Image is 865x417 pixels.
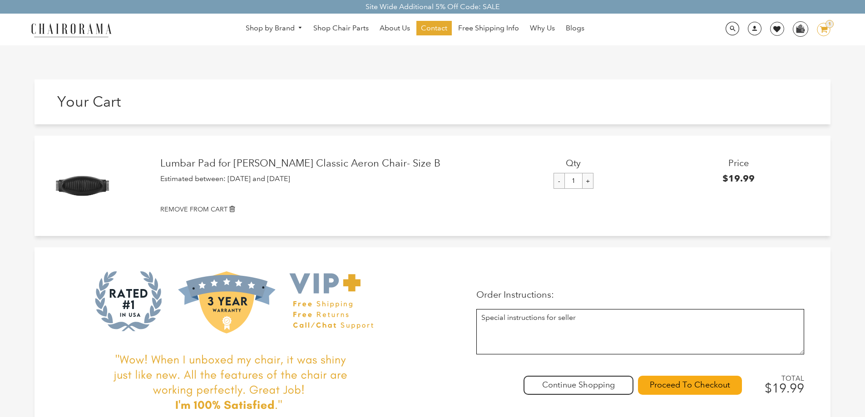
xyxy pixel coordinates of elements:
h3: Qty [491,157,656,168]
a: Shop by Brand [241,21,307,35]
a: Why Us [525,21,559,35]
a: Lumbar Pad for [PERSON_NAME] Classic Aeron Chair- Size B [160,157,491,169]
span: $19.99 [722,173,755,184]
small: REMOVE FROM CART [160,205,227,213]
img: chairorama [26,22,117,38]
img: WhatsApp_Image_2024-07-12_at_16.23.01.webp [793,22,807,35]
a: Blogs [561,21,589,35]
a: About Us [375,21,415,35]
img: Lumbar Pad for Herman Miller Classic Aeron Chair- Size B [50,154,114,218]
span: Blogs [566,24,584,33]
a: 1 [810,23,830,36]
span: Why Us [530,24,555,33]
a: Shop Chair Parts [309,21,373,35]
span: Shop Chair Parts [313,24,369,33]
div: 1 [825,20,834,28]
a: REMOVE FROM CART [160,205,821,214]
span: $19.99 [765,381,804,396]
span: Contact [421,24,447,33]
a: Contact [416,21,452,35]
a: Free Shipping Info [454,21,524,35]
input: - [554,173,565,189]
h3: Price [656,157,821,168]
span: Estimated between: [DATE] and [DATE] [160,174,290,183]
span: Free Shipping Info [458,24,519,33]
h1: Your Cart [57,93,432,110]
span: About Us [380,24,410,33]
p: Order Instructions: [476,289,804,300]
span: TOTAL [760,374,804,383]
div: Continue Shopping [524,376,633,395]
input: + [582,173,593,189]
nav: DesktopNavigation [155,21,675,38]
input: Proceed To Checkout [638,376,742,395]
